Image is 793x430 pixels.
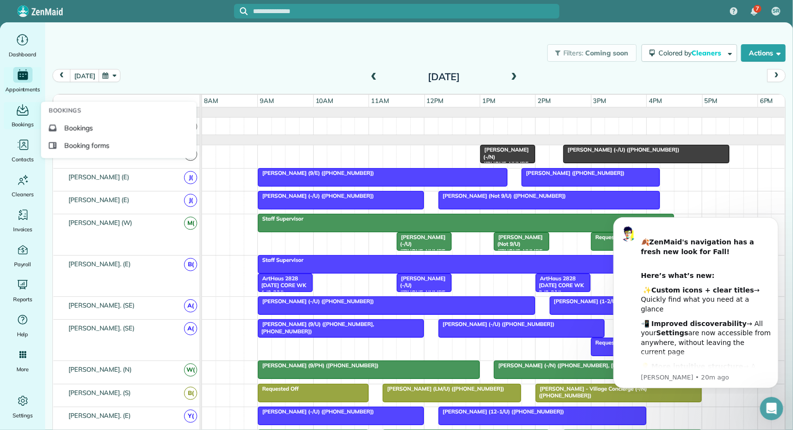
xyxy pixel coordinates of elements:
a: Settings [4,393,41,420]
span: [PERSON_NAME] (-/U) ([PHONE_NUMBER]) [396,275,446,303]
span: [PERSON_NAME]. (E) [67,412,133,419]
span: J( [184,171,197,184]
span: Dashboard [9,50,36,59]
span: 1pm [480,97,497,104]
span: Cleaners [692,49,723,57]
span: [PERSON_NAME] (-/U) ([PHONE_NUMBER]) [257,192,374,199]
span: [PERSON_NAME]. (N) [67,365,134,373]
span: [PERSON_NAME] (-/U) ([PHONE_NUMBER]) [257,298,374,305]
span: Filters: [563,49,584,57]
span: B( [184,387,197,400]
a: Dashboard [4,32,41,59]
span: 9am [258,97,276,104]
span: ArtHaus 2828 [DATE] CORE WK 1 (9-3/U) ([PHONE_NUMBER], [PHONE_NUMBER]) [257,275,308,324]
span: 5pm [703,97,720,104]
span: Staff Supervisor [257,257,304,263]
span: A( [184,299,197,312]
span: M( [184,217,197,230]
span: [PERSON_NAME] (-/U) ([PHONE_NUMBER]) [257,408,374,415]
div: 💡﻿ → A smoother experience for both new and longtime users ​ [42,153,172,191]
span: 7 [756,5,759,13]
span: Cleaners [12,189,34,199]
b: More intuitive structure [52,154,144,161]
span: [PERSON_NAME] (-/N) ([PHONE_NUMBER], [PHONE_NUMBER]) [493,362,662,369]
span: [PERSON_NAME]. (E) [67,260,133,268]
span: [PERSON_NAME] (9/E) ([PHONE_NUMBER]) [257,170,374,176]
span: Bookings [49,105,81,115]
button: Focus search [234,7,248,15]
span: [PERSON_NAME]. (SE) [67,324,136,332]
span: W( [184,363,197,377]
span: [PERSON_NAME] (-/U) ([PHONE_NUMBER]) [396,234,446,261]
span: More [17,364,29,374]
span: 4pm [647,97,664,104]
span: Settings [13,411,33,420]
a: Cleaners [4,172,41,199]
a: Bookings [4,102,41,129]
button: Actions [741,44,786,62]
span: Appointments [5,85,40,94]
iframe: Intercom notifications message [599,209,793,394]
span: 8am [202,97,220,104]
span: ArtHaus 2828 [DATE] CORE WK 2 (9-3/U) ([PHONE_NUMBER], [PHONE_NUMBER], [PHONE_NUMBER]) [535,275,586,338]
svg: Focus search [240,7,248,15]
span: Colored by [658,49,725,57]
span: [PERSON_NAME] (Not 9/U) ([PHONE_NUMBER]) [493,234,543,261]
iframe: Intercom live chat [760,397,783,420]
span: 12pm [425,97,446,104]
span: Staff Supervisor [257,215,304,222]
button: next [767,69,786,82]
span: Bookings [64,123,93,133]
span: Reports [13,294,33,304]
button: Colored byCleaners [641,44,737,62]
span: [PERSON_NAME]. (S) [67,389,133,396]
button: [DATE] [70,69,99,82]
span: [PERSON_NAME] - Village Concierge (-/N) ([PHONE_NUMBER]) [535,385,647,399]
span: [PERSON_NAME] (9/PH) ([PHONE_NUMBER]) [257,362,379,369]
a: Bookings [45,119,192,137]
span: [PERSON_NAME] (E) [67,173,131,181]
span: B( [184,258,197,271]
span: SR [773,7,779,15]
button: prev [52,69,71,82]
span: Requested Off [257,385,299,392]
span: 3pm [591,97,608,104]
span: Contacts [12,155,34,164]
span: [PERSON_NAME] (LM/U) ([PHONE_NUMBER]) [382,385,505,392]
span: 6pm [758,97,775,104]
span: Bookings [12,120,34,129]
span: Y( [184,410,197,423]
a: Payroll [4,242,41,269]
span: 2pm [536,97,553,104]
span: [PERSON_NAME] (Not 9/U) ([PHONE_NUMBER]) [438,192,567,199]
a: Contacts [4,137,41,164]
a: Booking forms [45,137,192,154]
span: [PERSON_NAME] (W) [67,219,134,226]
a: Invoices [4,207,41,234]
div: 7 unread notifications [744,1,764,22]
p: Message from Alexandre, sent 20m ago [42,164,172,173]
span: [PERSON_NAME] (-/U) ([PHONE_NUMBER]) [438,321,555,327]
span: [PERSON_NAME] (-/U) ([PHONE_NUMBER]) [563,146,680,153]
a: Help [4,312,41,339]
span: [PERSON_NAME]. (SE) [67,301,136,309]
h2: [DATE] [383,71,505,82]
span: Booking forms [64,140,109,150]
span: 11am [369,97,391,104]
span: [PERSON_NAME] (9/U) ([PHONE_NUMBER], [PHONE_NUMBER]) [257,321,374,334]
span: Coming soon [585,49,629,57]
span: [PERSON_NAME] ([PHONE_NUMBER]) [521,170,625,176]
span: Payroll [14,259,32,269]
span: [PERSON_NAME] (-/N) ([PHONE_NUMBER], [PHONE_NUMBER]) [480,146,531,188]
